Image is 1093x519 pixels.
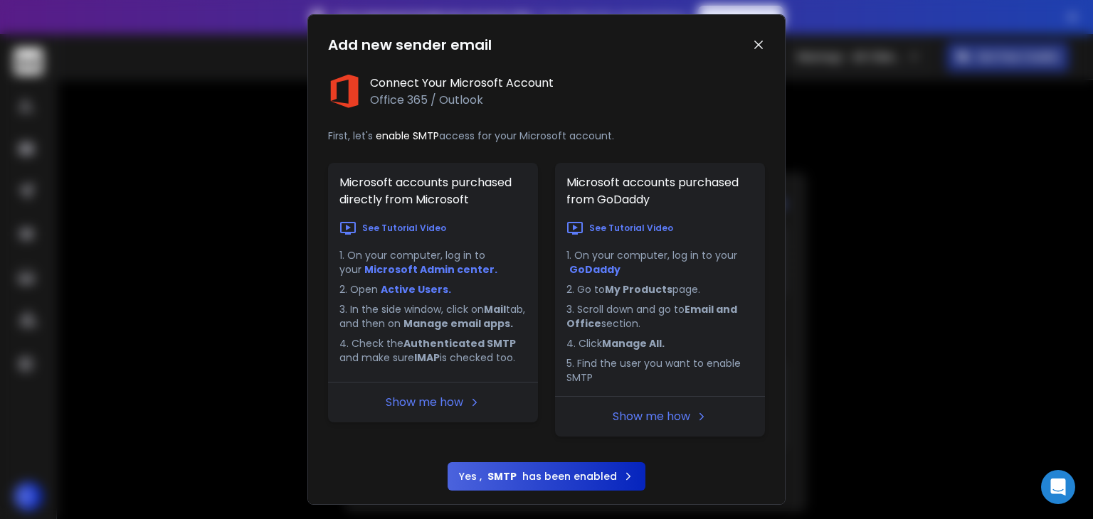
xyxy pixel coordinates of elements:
[370,92,554,109] p: Office 365 / Outlook
[386,394,463,410] a: Show me how
[569,262,621,277] a: GoDaddy
[339,282,527,296] li: 2. Open
[403,316,513,331] b: Manage email apps.
[605,282,672,296] b: My Products
[328,35,492,55] h1: Add new sender email
[487,469,517,483] b: SMTP
[448,462,645,491] button: Yes ,SMTPhas been enabled
[589,223,673,234] p: See Tutorial Video
[566,336,754,351] li: 4. Click
[555,163,765,220] h1: Microsoft accounts purchased from GoDaddy
[1041,470,1075,504] div: Open Intercom Messenger
[403,336,516,351] b: Authenticated SMTP
[381,282,451,296] a: Active Users.
[339,336,527,365] li: 4. Check the and make sure is checked too.
[613,408,690,424] a: Show me how
[602,336,665,351] b: Manage All.
[339,302,527,331] li: 3. In the side window, click on tab, and then on
[328,129,765,143] p: First, let's access for your Microsoft account.
[328,163,538,220] h1: Microsoft accounts purchased directly from Microsoft
[339,248,527,277] li: 1. On your computer, log in to your
[566,356,754,385] li: 5. Find the user you want to enable SMTP
[370,75,554,92] h1: Connect Your Microsoft Account
[566,248,754,277] li: 1. On your computer, log in to your
[566,302,739,331] b: Email and Office
[362,223,446,234] p: See Tutorial Video
[566,282,754,296] li: 2. Go to page.
[566,302,754,331] li: 3. Scroll down and go to section.
[364,262,497,277] a: Microsoft Admin center.
[484,302,506,316] b: Mail
[414,351,440,365] b: IMAP
[376,129,439,143] span: enable SMTP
